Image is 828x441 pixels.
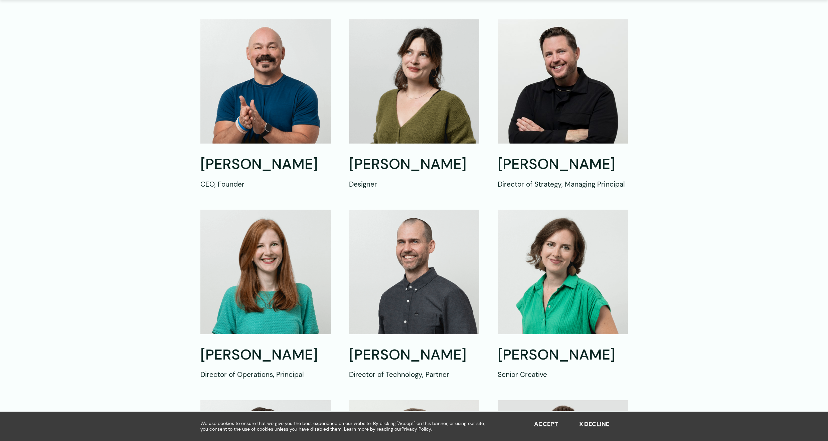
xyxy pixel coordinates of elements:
[200,369,331,380] p: Director of Operations, Principal
[349,19,479,144] img: Lauren Sell, Designer
[498,19,628,144] img: Alan Robinson, Director of Strategy, Managing Principal
[579,421,610,428] button: Decline
[349,210,479,334] img: David McReynolds, Director of Technology, Partner
[498,210,628,334] img: Kris Travis, Senior Creative
[534,421,558,428] button: Accept
[349,179,479,189] p: Designer
[200,155,331,174] h2: [PERSON_NAME]
[200,346,331,365] h2: [PERSON_NAME]
[349,369,479,380] p: Director of Technology, Partner
[498,369,628,380] p: Senior Creative
[200,421,491,432] span: We use cookies to ensure that we give you the best experience on our website. By clicking "Accept...
[349,346,479,365] h2: [PERSON_NAME]
[200,179,331,189] p: CEO, Founder
[200,210,331,334] img: Anna Gillespie, Director of Operations, Principal
[498,346,628,365] h2: [PERSON_NAME]
[349,155,479,174] h2: [PERSON_NAME]
[498,179,628,189] p: Director of Strategy, Managing Principal
[401,426,432,432] a: Privacy Policy.
[200,19,331,144] img: Shawn Mann, CEO, Founder
[498,155,628,174] h2: [PERSON_NAME]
